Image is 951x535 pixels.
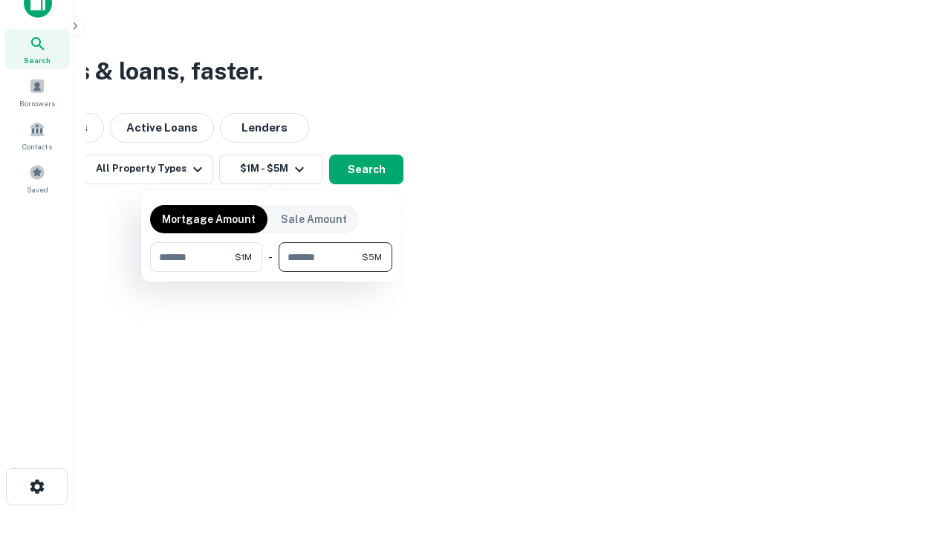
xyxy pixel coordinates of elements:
[877,416,951,487] iframe: Chat Widget
[281,211,347,227] p: Sale Amount
[268,242,273,272] div: -
[162,211,256,227] p: Mortgage Amount
[362,250,382,264] span: $5M
[235,250,252,264] span: $1M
